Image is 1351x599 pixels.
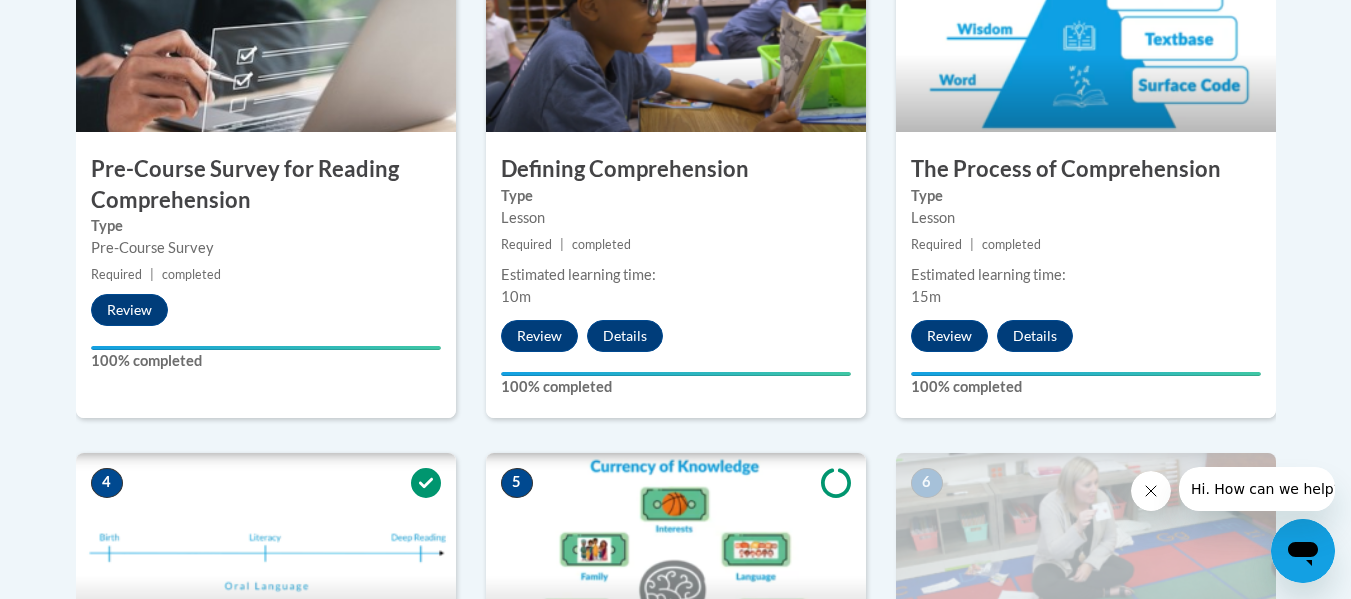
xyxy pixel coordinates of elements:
iframe: Close message [1131,471,1171,511]
span: Required [91,267,142,282]
button: Review [91,294,168,326]
span: completed [162,267,221,282]
div: Your progress [91,346,441,350]
button: Review [501,320,578,352]
div: Estimated learning time: [501,264,851,286]
div: Your progress [911,372,1261,376]
span: 10m [501,288,531,305]
span: Required [501,237,552,252]
label: 100% completed [91,350,441,372]
div: Your progress [501,372,851,376]
label: Type [911,185,1261,207]
span: | [970,237,974,252]
h3: Defining Comprehension [486,154,866,185]
span: 15m [911,288,941,305]
span: 6 [911,468,943,498]
button: Details [997,320,1073,352]
div: Lesson [501,207,851,229]
span: | [560,237,564,252]
span: 5 [501,468,533,498]
span: Hi. How can we help? [12,14,162,30]
div: Estimated learning time: [911,264,1261,286]
div: Pre-Course Survey [91,237,441,259]
h3: The Process of Comprehension [896,154,1276,185]
label: 100% completed [501,376,851,398]
button: Review [911,320,988,352]
span: | [150,267,154,282]
label: 100% completed [911,376,1261,398]
iframe: Button to launch messaging window [1271,519,1335,583]
button: Details [587,320,663,352]
h3: Pre-Course Survey for Reading Comprehension [76,154,456,216]
span: Required [911,237,962,252]
iframe: Message from company [1179,467,1335,511]
span: completed [572,237,631,252]
label: Type [91,215,441,237]
label: Type [501,185,851,207]
div: Lesson [911,207,1261,229]
span: completed [982,237,1041,252]
span: 4 [91,468,123,498]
